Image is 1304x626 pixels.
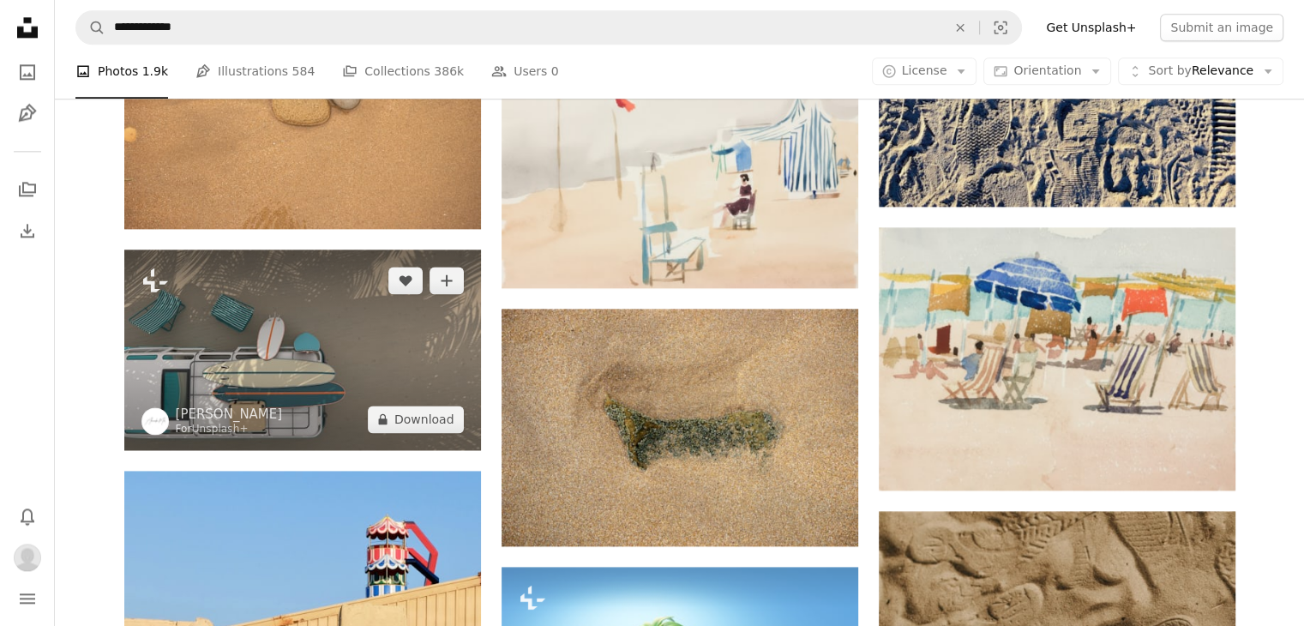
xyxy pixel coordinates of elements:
button: Submit an image [1160,14,1283,41]
button: Orientation [983,58,1111,86]
a: Home — Unsplash [10,10,45,48]
span: 584 [292,63,315,81]
span: Sort by [1148,64,1191,78]
span: 386k [434,63,464,81]
a: View the photo by Europeana [502,153,858,168]
button: Menu [10,581,45,616]
a: Illustrations [10,96,45,130]
img: brown sand with water during daytime [502,309,858,546]
button: Download [368,406,464,433]
form: Find visuals sitewide [75,10,1022,45]
button: Notifications [10,499,45,533]
img: photo-1737023589963-6933a4574b65 [502,33,858,289]
div: For [176,423,283,436]
button: Sort byRelevance [1118,58,1283,86]
img: Go to Alexander Mils's profile [141,407,169,435]
img: an aerial view of a beach with surfboards and chairs [124,250,481,450]
a: [PERSON_NAME] [176,406,283,423]
span: 0 [551,63,559,81]
a: Unsplash+ [192,423,249,435]
a: Collections 386k [342,45,464,99]
a: brown sand with water during daytime [502,419,858,435]
a: Collections [10,172,45,207]
button: Search Unsplash [76,11,105,44]
a: an aerial view of a beach with surfboards and chairs [124,342,481,358]
img: photo-1737040455341-9e515e95e1cf [879,227,1235,491]
img: Avatar of user Yana Chaban [14,544,41,571]
a: Illustrations 584 [195,45,315,99]
button: Clear [941,11,979,44]
a: View the photo by Europeana [879,351,1235,366]
span: License [902,64,947,78]
a: Users 0 [491,45,559,99]
a: Photos [10,55,45,89]
a: white and brown stones on brown sand [124,102,481,117]
a: Get Unsplash+ [1036,14,1146,41]
span: Orientation [1013,64,1081,78]
span: Relevance [1148,63,1253,81]
button: Like [388,267,423,294]
button: Add to Collection [430,267,464,294]
a: Download History [10,214,45,248]
button: License [872,58,977,86]
button: Profile [10,540,45,575]
button: Visual search [980,11,1021,44]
